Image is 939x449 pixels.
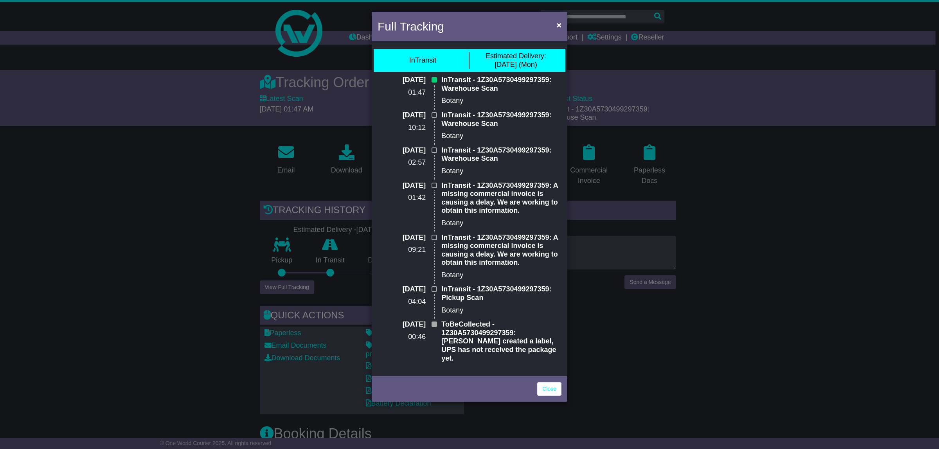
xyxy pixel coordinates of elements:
[378,18,444,35] h4: Full Tracking
[378,285,426,294] p: [DATE]
[441,219,561,228] p: Botany
[557,20,561,29] span: ×
[441,97,561,105] p: Botany
[378,246,426,254] p: 09:21
[486,52,546,69] div: [DATE] (Mon)
[378,298,426,306] p: 04:04
[441,285,561,302] p: InTransit - 1Z30A5730499297359: Pickup Scan
[537,382,561,396] a: Close
[441,76,561,93] p: InTransit - 1Z30A5730499297359: Warehouse Scan
[441,146,561,163] p: InTransit - 1Z30A5730499297359: Warehouse Scan
[378,111,426,120] p: [DATE]
[378,194,426,202] p: 01:42
[378,76,426,84] p: [DATE]
[378,88,426,97] p: 01:47
[553,17,565,33] button: Close
[441,111,561,128] p: InTransit - 1Z30A5730499297359: Warehouse Scan
[441,167,561,176] p: Botany
[378,124,426,132] p: 10:12
[441,181,561,215] p: InTransit - 1Z30A5730499297359: A missing commercial invoice is causing a delay. We are working t...
[441,132,561,140] p: Botany
[378,158,426,167] p: 02:57
[441,271,561,280] p: Botany
[441,306,561,315] p: Botany
[378,233,426,242] p: [DATE]
[409,56,436,65] div: InTransit
[441,233,561,267] p: InTransit - 1Z30A5730499297359: A missing commercial invoice is causing a delay. We are working t...
[378,146,426,155] p: [DATE]
[378,333,426,341] p: 00:46
[378,181,426,190] p: [DATE]
[486,52,546,60] span: Estimated Delivery:
[441,320,561,363] p: ToBeCollected - 1Z30A5730499297359: [PERSON_NAME] created a label, UPS has not received the packa...
[378,320,426,329] p: [DATE]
